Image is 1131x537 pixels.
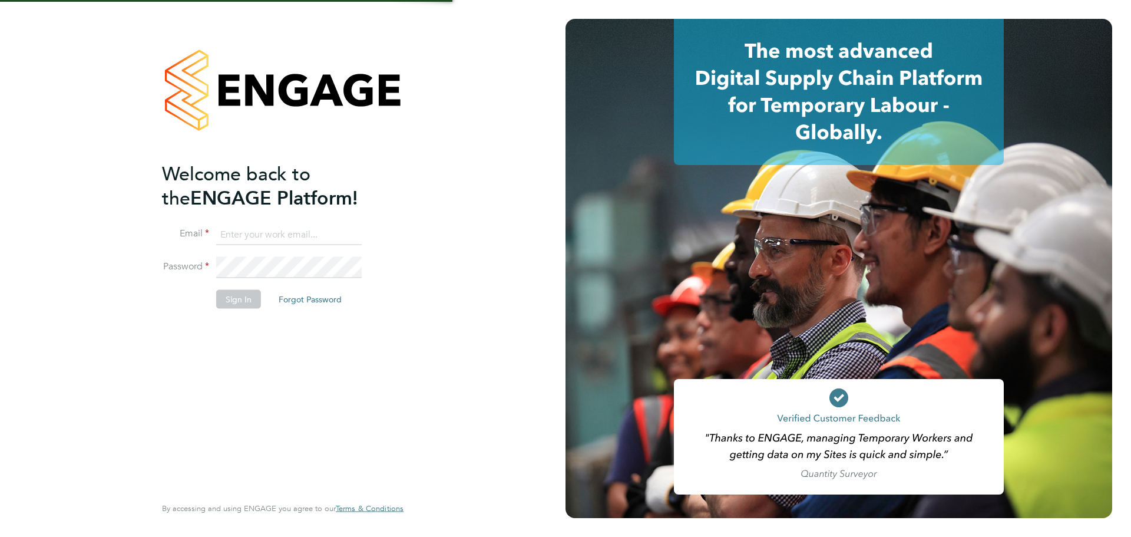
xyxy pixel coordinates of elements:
label: Email [162,228,209,240]
h2: ENGAGE Platform! [162,162,392,210]
label: Password [162,261,209,273]
button: Forgot Password [269,290,351,309]
span: Welcome back to the [162,162,310,209]
input: Enter your work email... [216,224,362,245]
span: By accessing and using ENGAGE you agree to our [162,503,404,513]
span: Terms & Conditions [336,503,404,513]
button: Sign In [216,290,261,309]
a: Terms & Conditions [336,504,404,513]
